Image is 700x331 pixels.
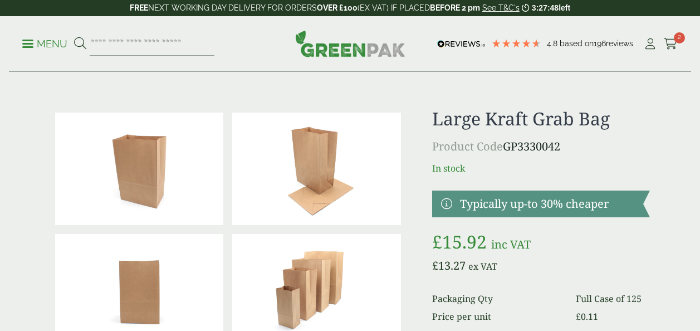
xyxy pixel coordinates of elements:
[674,32,685,43] span: 2
[606,39,633,48] span: reviews
[576,292,649,305] dd: Full Case of 125
[55,113,224,225] img: 3330042 Large Kraft Grab Bag V1
[532,3,559,12] span: 3:27:48
[560,39,594,48] span: Based on
[547,39,560,48] span: 4.8
[432,230,442,254] span: £
[432,292,562,305] dt: Packaging Qty
[432,258,438,273] span: £
[643,38,657,50] i: My Account
[559,3,570,12] span: left
[594,39,606,48] span: 196
[432,162,650,175] p: In stock
[576,310,598,323] bdi: 0.11
[22,37,67,51] p: Menu
[317,3,358,12] strong: OVER £100
[491,237,531,252] span: inc VAT
[491,38,541,48] div: 4.79 Stars
[468,260,497,272] span: ex VAT
[232,113,401,225] img: 3330042 Large Kraft Grab Bag V3
[432,138,650,155] p: GP3330042
[432,108,650,129] h1: Large Kraft Grab Bag
[432,230,487,254] bdi: 15.92
[130,3,148,12] strong: FREE
[432,139,503,154] span: Product Code
[432,258,466,273] bdi: 13.27
[437,40,486,48] img: REVIEWS.io
[576,310,581,323] span: £
[664,36,678,52] a: 2
[22,37,67,48] a: Menu
[482,3,520,12] a: See T&C's
[432,310,562,323] dt: Price per unit
[664,38,678,50] i: Cart
[430,3,480,12] strong: BEFORE 2 pm
[295,30,405,57] img: GreenPak Supplies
